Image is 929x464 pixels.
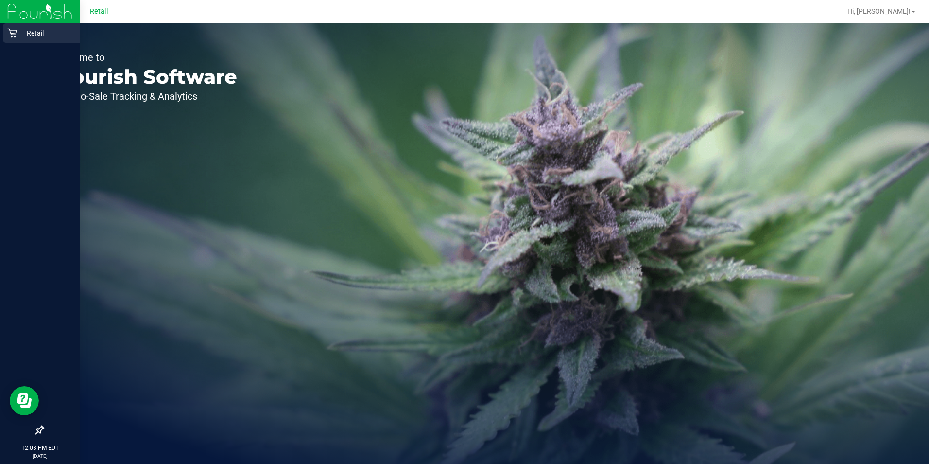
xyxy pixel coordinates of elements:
p: Welcome to [52,53,237,62]
inline-svg: Retail [7,28,17,38]
p: Retail [17,27,75,39]
span: Hi, [PERSON_NAME]! [847,7,911,15]
p: [DATE] [4,452,75,460]
p: 12:03 PM EDT [4,444,75,452]
span: Retail [90,7,108,16]
p: Flourish Software [52,67,237,87]
p: Seed-to-Sale Tracking & Analytics [52,91,237,101]
iframe: Resource center [10,386,39,415]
